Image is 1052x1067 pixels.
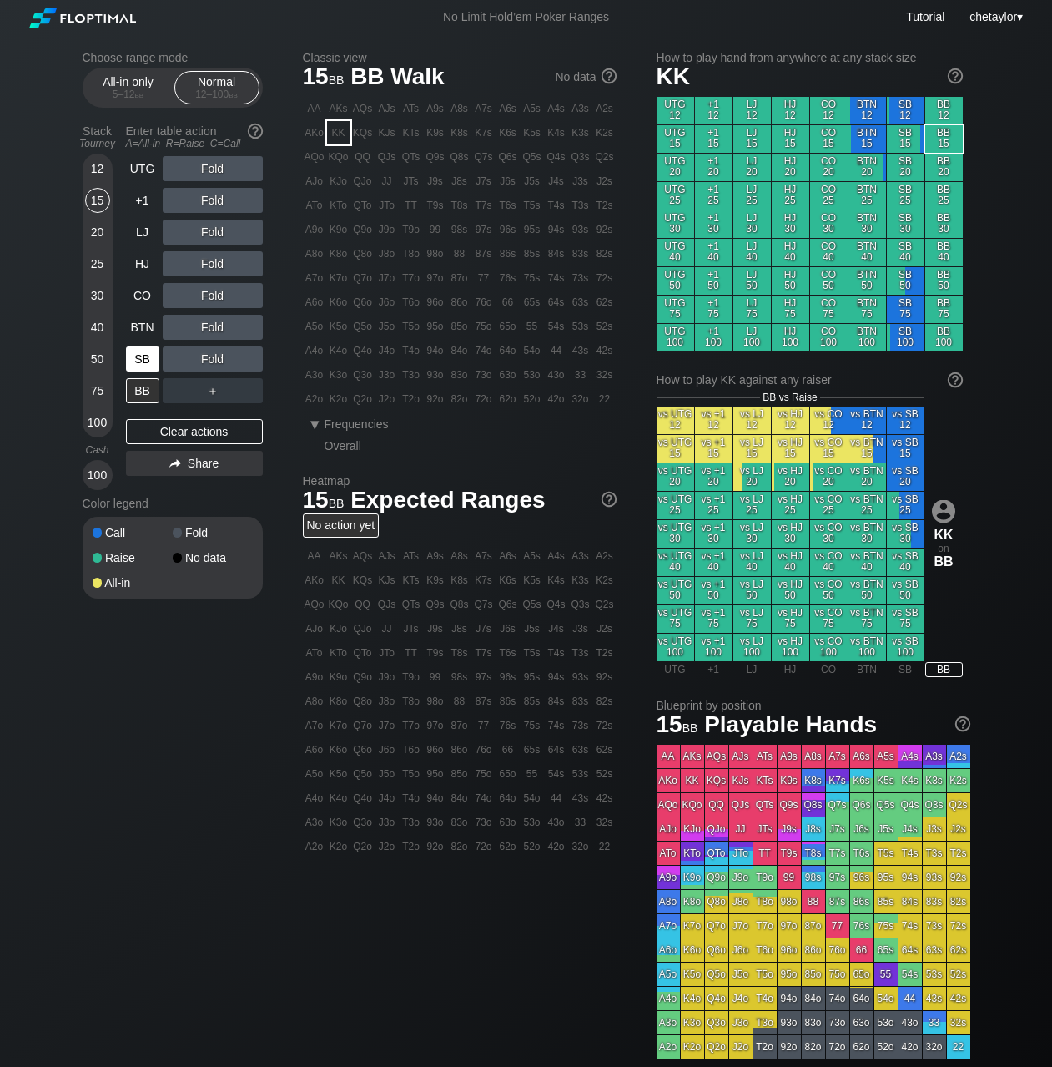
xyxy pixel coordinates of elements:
[733,97,771,124] div: LJ 12
[887,324,924,351] div: SB 100
[657,324,694,351] div: UTG 100
[400,387,423,411] div: T2o
[695,267,732,295] div: +1 50
[303,145,326,169] div: AQo
[351,242,375,265] div: Q8o
[76,138,119,149] div: Tourney
[448,194,471,217] div: T8s
[327,218,350,241] div: K9o
[163,315,263,340] div: Fold
[303,339,326,362] div: A4o
[173,527,253,539] div: Fold
[521,97,544,120] div: A5s
[448,218,471,241] div: 98s
[169,459,181,468] img: share.864f2f62.svg
[424,121,447,144] div: K9s
[657,51,963,64] h2: How to play hand from anywhere at any stack size
[126,220,159,245] div: LJ
[179,72,255,104] div: Normal
[848,154,886,181] div: BTN 20
[448,121,471,144] div: K8s
[695,182,732,210] div: +1 25
[351,145,375,169] div: QQ
[400,266,423,290] div: T7o
[954,715,972,733] img: help.32db89a4.svg
[424,242,447,265] div: 98o
[496,121,520,144] div: K6s
[569,315,592,338] div: 53s
[569,218,592,241] div: 93s
[472,387,496,411] div: 72o
[93,577,173,589] div: All-in
[163,220,263,245] div: Fold
[555,70,616,85] div: No data
[733,210,771,238] div: LJ 30
[351,387,375,411] div: Q2o
[496,266,520,290] div: 76s
[351,291,375,314] div: Q6o
[925,125,963,153] div: BB 15
[925,97,963,124] div: BB 12
[545,315,568,338] div: 54s
[657,182,694,210] div: UTG 25
[448,97,471,120] div: A8s
[496,218,520,241] div: 96s
[848,296,886,323] div: BTN 75
[303,194,326,217] div: ATo
[887,97,924,124] div: SB 12
[303,266,326,290] div: A7o
[695,239,732,266] div: +1 40
[545,97,568,120] div: A4s
[848,182,886,210] div: BTN 25
[126,138,263,149] div: A=All-in R=Raise C=Call
[925,296,963,323] div: BB 75
[969,10,1017,23] span: chetaylor
[521,363,544,387] div: 53o
[400,218,423,241] div: T9o
[93,88,164,100] div: 5 – 12
[173,552,253,564] div: No data
[772,210,809,238] div: HJ 30
[925,267,963,295] div: BB 50
[695,210,732,238] div: +1 30
[126,251,159,276] div: HJ
[163,346,263,372] div: Fold
[545,242,568,265] div: 84s
[375,387,399,411] div: J2o
[424,387,447,411] div: 92o
[424,315,447,338] div: 95o
[400,291,423,314] div: T6o
[695,324,732,351] div: +1 100
[351,266,375,290] div: Q7o
[448,291,471,314] div: 86o
[772,125,809,153] div: HJ 15
[496,97,520,120] div: A6s
[327,315,350,338] div: K5o
[569,266,592,290] div: 73s
[400,363,423,387] div: T3o
[932,499,955,523] img: icon-avatar.b40e07d9.svg
[657,125,694,153] div: UTG 15
[569,145,592,169] div: Q3s
[810,296,848,323] div: CO 75
[657,210,694,238] div: UTG 30
[424,363,447,387] div: 93o
[593,169,617,193] div: J2s
[906,10,944,23] a: Tutorial
[246,122,264,140] img: help.32db89a4.svg
[810,324,848,351] div: CO 100
[327,387,350,411] div: K2o
[85,346,110,372] div: 50
[163,188,263,213] div: Fold
[83,51,263,64] h2: Choose range mode
[90,72,167,104] div: All-in only
[472,169,496,193] div: J7s
[472,242,496,265] div: 87s
[946,67,964,85] img: help.32db89a4.svg
[300,64,347,92] span: 15
[351,97,375,120] div: AQs
[733,182,771,210] div: LJ 25
[126,188,159,213] div: +1
[400,194,423,217] div: TT
[472,194,496,217] div: T7s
